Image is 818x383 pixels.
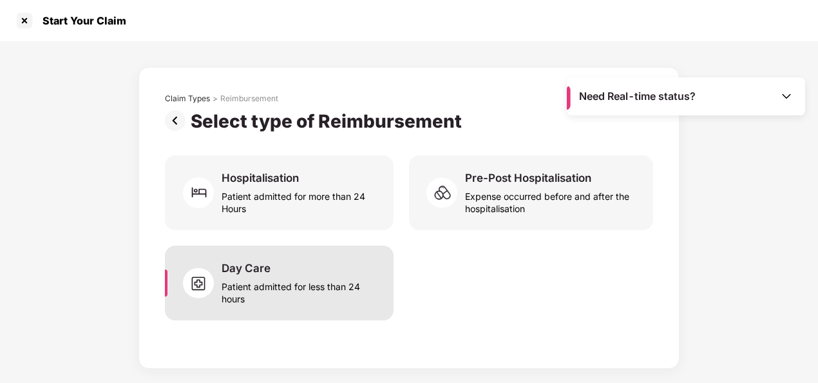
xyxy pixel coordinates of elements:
[183,264,222,302] img: svg+xml;base64,PHN2ZyB4bWxucz0iaHR0cDovL3d3dy53My5vcmcvMjAwMC9zdmciIHdpZHRoPSI2MCIgaGVpZ2h0PSI1OC...
[35,14,126,27] div: Start Your Claim
[465,171,591,185] div: Pre-Post Hospitalisation
[780,90,793,103] img: Toggle Icon
[220,93,278,104] div: Reimbursement
[465,185,638,215] div: Expense occurred before and after the hospitalisation
[183,173,222,212] img: svg+xml;base64,PHN2ZyB4bWxucz0iaHR0cDovL3d3dy53My5vcmcvMjAwMC9zdmciIHdpZHRoPSI2MCIgaGVpZ2h0PSI2MC...
[579,90,696,103] span: Need Real-time status?
[165,93,210,104] div: Claim Types
[213,93,218,104] div: >
[222,171,299,185] div: Hospitalisation
[191,110,467,132] div: Select type of Reimbursement
[222,185,378,215] div: Patient admitted for more than 24 Hours
[222,261,271,275] div: Day Care
[165,110,191,131] img: svg+xml;base64,PHN2ZyBpZD0iUHJldi0zMngzMiIgeG1sbnM9Imh0dHA6Ly93d3cudzMub3JnLzIwMDAvc3ZnIiB3aWR0aD...
[426,173,465,212] img: svg+xml;base64,PHN2ZyB4bWxucz0iaHR0cDovL3d3dy53My5vcmcvMjAwMC9zdmciIHdpZHRoPSI2MCIgaGVpZ2h0PSI1OC...
[222,275,378,305] div: Patient admitted for less than 24 hours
